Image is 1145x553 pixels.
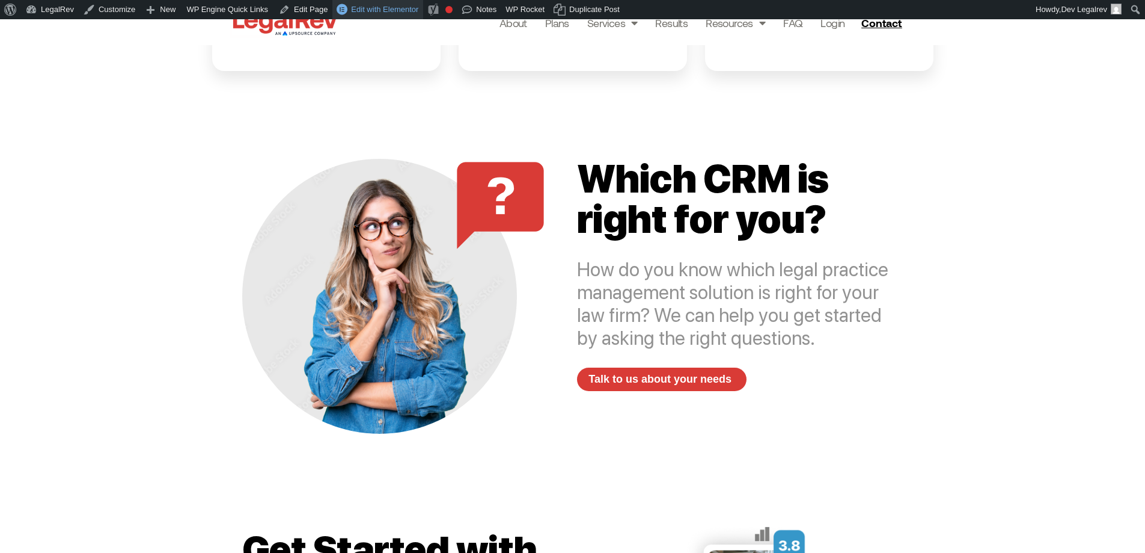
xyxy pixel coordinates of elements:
[577,368,747,392] a: Talk to us about your needs
[351,5,418,14] span: Edit with Elementor
[820,14,844,31] a: Login
[545,14,569,31] a: Plans
[499,14,845,31] nav: Menu
[1061,5,1107,14] span: Dev Legalrev
[706,14,765,31] a: Resources
[655,14,688,31] a: Results
[577,159,903,239] h2: Which CRM is right for you?
[783,14,802,31] a: FAQ
[588,374,731,385] span: Talk to us about your needs
[587,14,638,31] a: Services
[499,14,527,31] a: About
[577,258,903,350] div: How do you know which legal practice management solution is right for your law firm? We can help ...
[445,6,453,13] div: Focus keyphrase not set
[861,17,902,28] span: Contact
[856,13,909,32] a: Contact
